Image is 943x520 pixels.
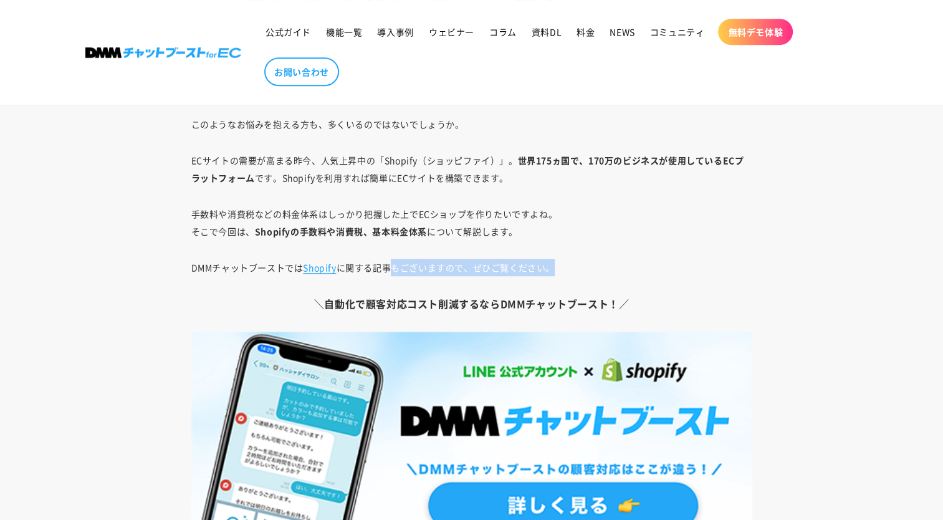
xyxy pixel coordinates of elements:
a: 料金 [569,19,602,45]
a: 公式ガイド [258,19,318,45]
a: お問い合わせ [264,57,339,86]
span: お問い合わせ [274,66,329,77]
span: 導入事例 [377,26,413,37]
span: 料金 [577,26,595,37]
span: NEWS [610,26,634,37]
p: DMMチャットブーストでは に関する記事もございますので、ぜひご覧ください。 [191,259,752,276]
a: 導入事例 [370,19,421,45]
a: ウェビナー [421,19,482,45]
strong: Shopifyの手数料や消費税、基本料金体系 [255,225,427,238]
span: 機能一覧 [326,26,362,37]
a: 資料DL [524,19,569,45]
span: ウェビナー [429,26,474,37]
a: 機能一覧 [318,19,370,45]
img: 株式会社DMM Boost [85,47,241,58]
span: 資料DL [532,26,562,37]
b: ＼自動化で顧客対応コスト削減するならDMMチャットブースト！／ [314,296,629,311]
a: NEWS [602,19,642,45]
span: コラム [489,26,517,37]
span: 公式ガイド [266,26,311,37]
p: ECサイトの需要が高まる昨今、人気上昇中の「Shopify（ショッピファイ）」。 です。Shopifyを利用すれば簡単にECサイトを構築できます。 [191,152,752,186]
a: コミュニティ [643,19,712,45]
a: Shopify [303,261,336,274]
a: コラム [482,19,524,45]
a: 無料デモ体験 [718,19,793,45]
span: コミュニティ [650,26,705,37]
p: 手数料や消費税などの料金体系はしっかり把握した上でECショップを作りたいですよね。 そこで今回は、 について解説します。 [191,205,752,240]
span: 無料デモ体験 [728,26,783,37]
